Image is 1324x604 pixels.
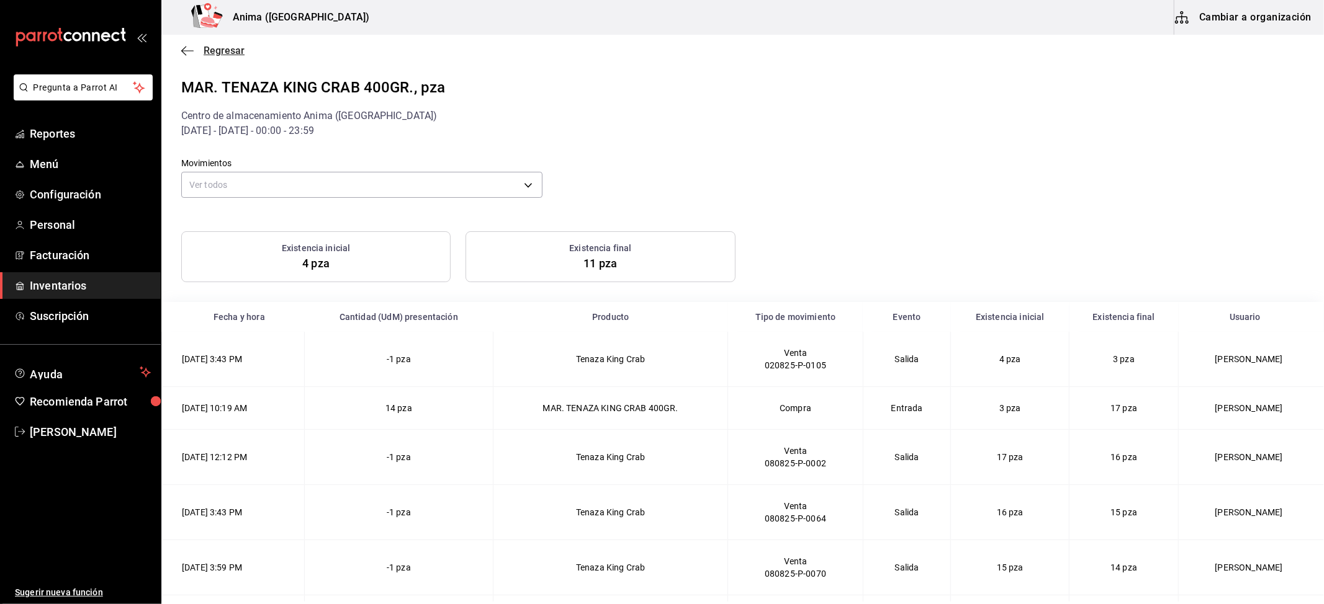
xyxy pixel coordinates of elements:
[997,507,1024,517] span: 16 pza
[1110,403,1137,413] span: 17 pza
[493,387,728,430] td: MAR. TENAZA KING CRAB 400GR.
[162,332,305,387] td: [DATE] 3:43 PM
[958,312,1062,322] div: Existencia inicial
[493,332,728,387] td: Tenaza King Crab
[743,500,848,512] div: Venta
[30,247,151,264] span: Facturación
[30,365,135,380] span: Ayuda
[1179,430,1324,485] td: [PERSON_NAME]
[9,90,153,103] a: Pregunta a Parrot AI
[181,45,245,56] button: Regresar
[863,332,951,387] td: Salida
[583,257,617,270] span: 11 pza
[137,32,146,42] button: open_drawer_menu
[312,312,485,322] div: Cantidad (UdM) presentación
[1110,452,1137,462] span: 16 pza
[863,540,951,595] td: Salida
[1186,312,1304,322] div: Usuario
[385,403,412,413] span: 14 pza
[493,485,728,540] td: Tenaza King Crab
[1113,354,1135,364] span: 3 pza
[30,393,151,410] span: Recomienda Parrot
[162,485,305,540] td: [DATE] 3:43 PM
[1179,387,1324,430] td: [PERSON_NAME]
[162,540,305,595] td: [DATE] 3:59 PM
[743,555,848,567] div: Venta
[863,430,951,485] td: Salida
[736,312,856,322] div: Tipo de movimiento
[387,354,411,364] span: -1 pza
[743,402,848,414] div: Compra
[181,76,1304,99] div: MAR. TENAZA KING CRAB 400GR., pza
[15,586,151,599] span: Sugerir nueva función
[30,277,151,294] span: Inventarios
[493,540,728,595] td: Tenaza King Crab
[34,81,133,94] span: Pregunta a Parrot AI
[302,257,330,270] span: 4 pza
[493,430,728,485] td: Tenaza King Crab
[223,10,369,25] h3: Anima ([GEOGRAPHIC_DATA])
[30,216,151,233] span: Personal
[1179,332,1324,387] td: [PERSON_NAME]
[387,507,411,517] span: -1 pza
[870,312,943,322] div: Evento
[387,452,411,462] span: -1 pza
[743,445,848,457] div: Venta
[1179,485,1324,540] td: [PERSON_NAME]
[14,74,153,100] button: Pregunta a Parrot AI
[1077,312,1171,322] div: Existencia final
[999,354,1021,364] span: 4 pza
[743,359,848,371] div: 020825-P-0105
[501,312,721,322] div: Producto
[30,156,151,172] span: Menú
[743,567,848,580] div: 080825-P-0070
[997,452,1024,462] span: 17 pza
[30,424,151,440] span: [PERSON_NAME]
[863,387,951,430] td: Entrada
[863,485,951,540] td: Salida
[30,308,151,324] span: Suscripción
[743,347,848,359] div: Venta
[999,403,1021,413] span: 3 pza
[30,125,151,142] span: Reportes
[181,172,543,198] div: Ver todos
[997,562,1024,572] span: 15 pza
[282,242,350,255] h3: Existencia inicial
[743,512,848,525] div: 080825-P-0064
[1110,562,1137,572] span: 14 pza
[182,312,297,322] div: Fecha y hora
[181,159,543,168] label: Movimientos
[569,242,631,255] h3: Existencia final
[204,45,245,56] span: Regresar
[1179,540,1324,595] td: [PERSON_NAME]
[181,109,1304,123] div: Centro de almacenamiento Anima ([GEOGRAPHIC_DATA])
[1110,507,1137,517] span: 15 pza
[181,123,1304,138] div: [DATE] - [DATE] - 00:00 - 23:59
[387,562,411,572] span: -1 pza
[743,457,848,469] div: 080825-P-0002
[162,387,305,430] td: [DATE] 10:19 AM
[30,186,151,203] span: Configuración
[162,430,305,485] td: [DATE] 12:12 PM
